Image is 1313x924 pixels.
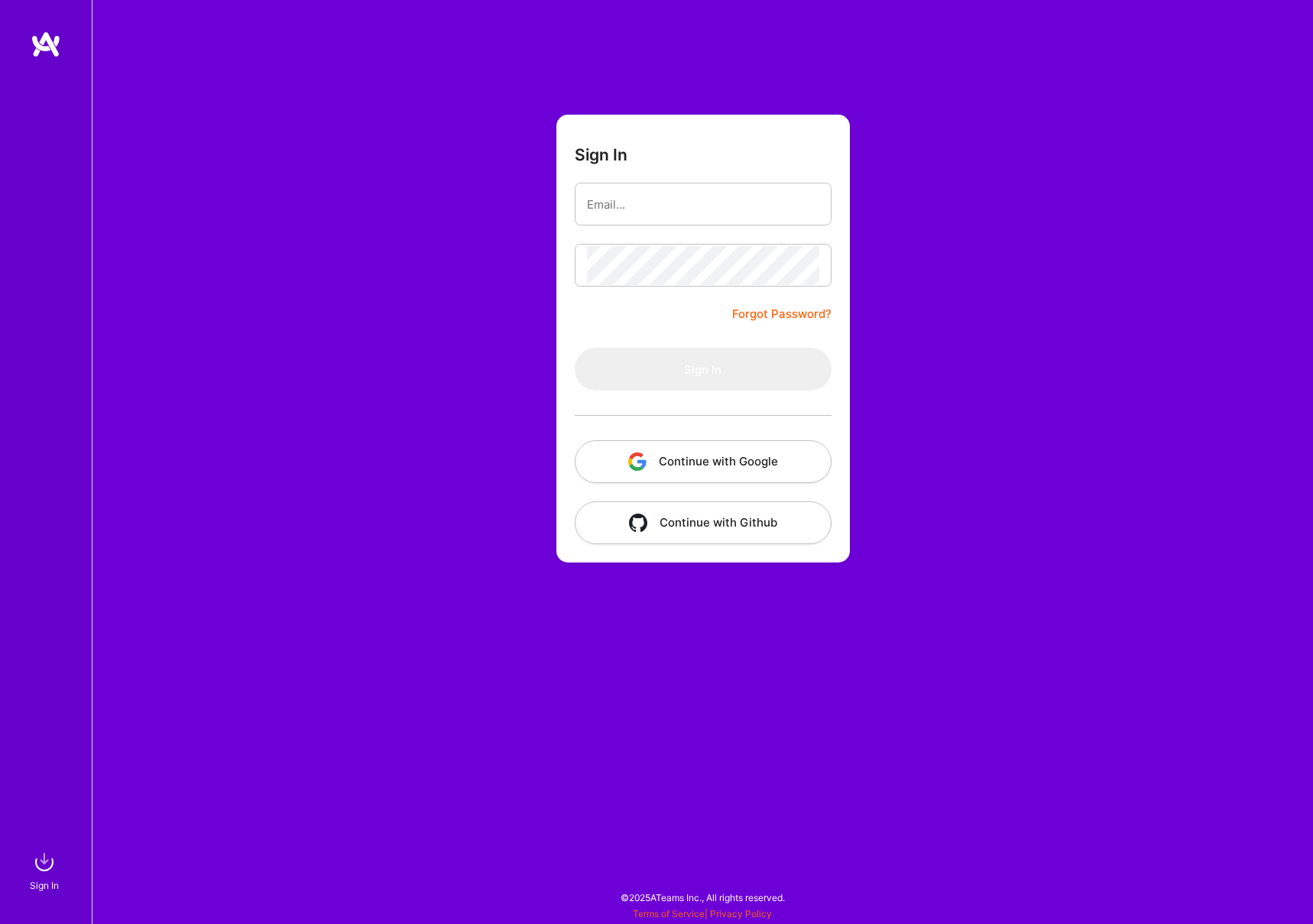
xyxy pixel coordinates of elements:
button: Continue with Google [575,440,832,483]
a: Forgot Password? [732,305,832,323]
h3: Sign In [575,145,627,164]
img: sign in [29,847,60,877]
a: sign inSign In [32,847,60,893]
input: Email... [587,185,819,224]
a: Privacy Policy [710,908,772,919]
img: icon [628,452,647,471]
a: Terms of Service [633,908,705,919]
img: icon [629,514,647,532]
button: Sign In [575,348,832,391]
button: Continue with Github [575,501,832,544]
div: © 2025 ATeams Inc., All rights reserved. [92,878,1313,916]
div: Sign In [30,877,59,893]
img: logo [31,31,61,58]
span: | [633,908,772,919]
